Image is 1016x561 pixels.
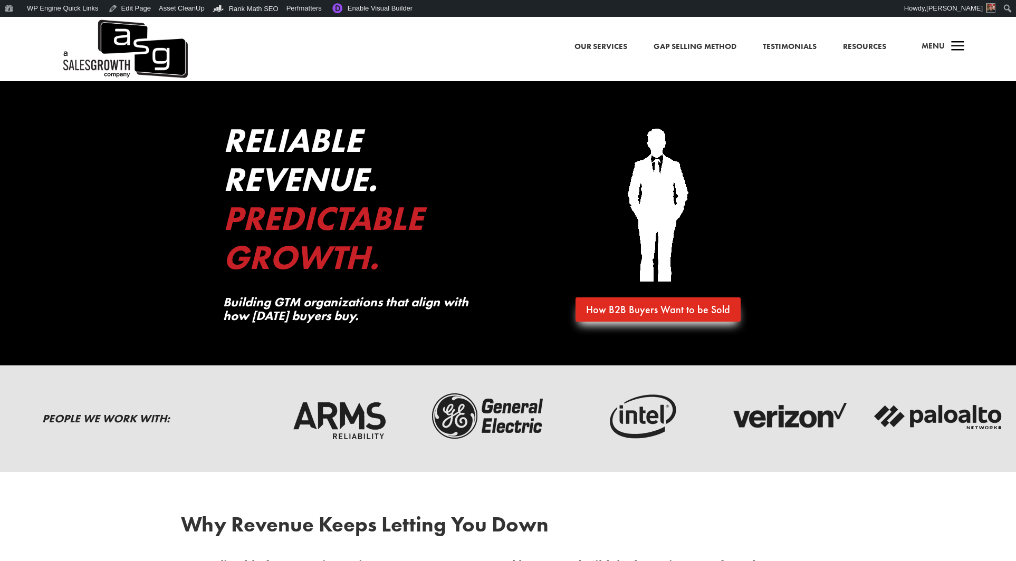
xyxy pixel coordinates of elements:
[723,390,855,443] img: verizon-logo-dark
[61,17,188,81] a: A Sales Growth Company Logo
[843,40,886,54] a: Resources
[947,36,969,57] span: a
[223,197,423,240] span: Predictable
[654,40,736,54] a: Gap Selling Method
[61,17,188,81] img: ASG Co. Logo
[873,390,1004,443] img: palato-networks-logo-dark
[273,390,405,443] img: arms-reliability-logo-dark
[423,390,555,443] img: ge-logo-dark
[181,514,577,540] h2: Why Revenue Keeps Letting You Down
[926,4,983,12] span: [PERSON_NAME]
[573,390,705,443] img: intel-logo-dark
[229,5,279,13] span: Rank Math SEO
[922,41,945,51] span: Menu
[223,236,379,279] span: Growth.
[223,295,492,323] p: Building GTM organizations that align with how [DATE] buyers buy.
[223,123,492,162] h2: Reliable
[223,162,492,201] h2: Revenue.
[576,297,741,322] a: How B2B Buyers Want to be Sold
[574,40,627,54] a: Our Services
[579,123,737,282] img: Placeholder - Silhouette 1
[763,40,817,54] a: Testimonials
